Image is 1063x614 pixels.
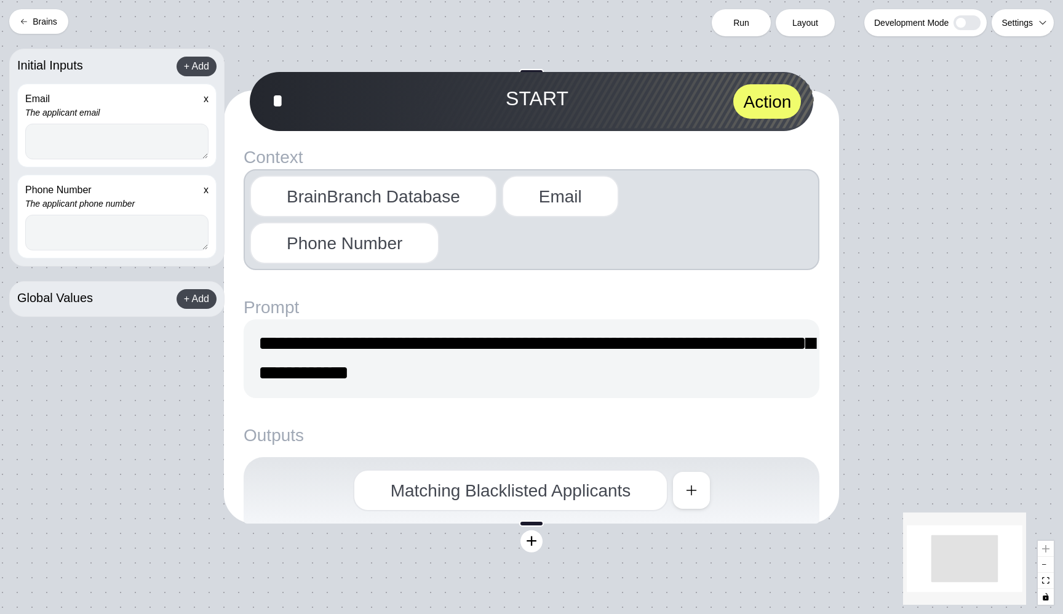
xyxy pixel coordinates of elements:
div: START [506,84,568,119]
div: Context [244,145,819,169]
img: synapse header [389,73,814,129]
button: fit view [1038,573,1054,589]
div: Email [502,175,619,217]
div: Matching Blacklisted Applicants [354,469,668,511]
button: Brains [9,9,68,34]
div: + Add [177,289,217,309]
div: Prompt [244,295,819,319]
button: Settings [992,9,1054,36]
div: Phone Number [250,222,439,264]
div: Initial Inputs [17,57,83,76]
div: + [520,530,543,552]
div: The applicant phone number [25,197,209,210]
button: toggle interactivity [1038,589,1054,605]
button: BrainBranch DatabaseEmailPhone Number [244,169,819,270]
span: Run [733,17,749,29]
button: Action [733,84,801,119]
button: zoom out [1038,557,1054,573]
div: Development Mode [864,9,987,36]
div: synapse header*STARTActionContextBrainBranch DatabaseEmailPhone NumberPrompt**** **** **** **** *... [224,90,839,524]
div: x [204,92,209,106]
div: The applicant email [25,106,209,119]
div: BrainBranch Database [250,175,497,217]
div: React Flow controls [1038,541,1054,605]
div: + Add [177,57,217,76]
button: Layout [776,9,835,36]
div: x [204,183,209,197]
div: Outputs [244,423,304,447]
div: Global Values [17,289,93,309]
div: Email [25,92,50,106]
div: Phone Number [25,183,92,197]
